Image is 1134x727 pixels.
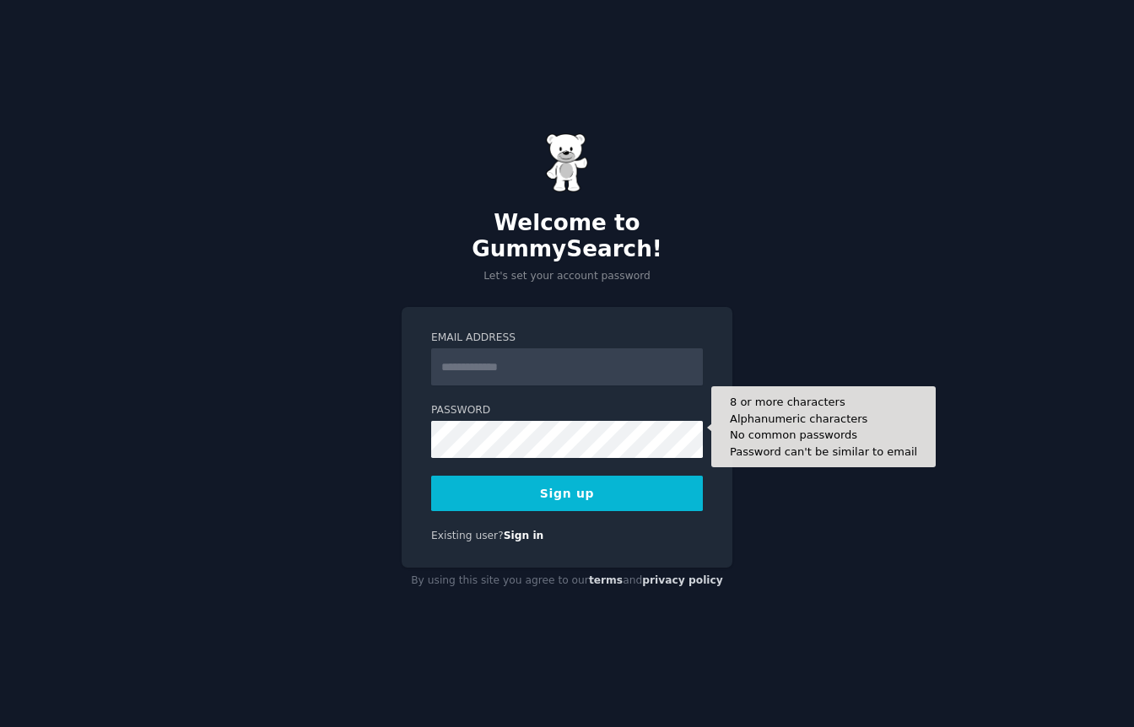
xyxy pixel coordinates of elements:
button: Sign up [431,476,703,511]
label: Password [431,403,703,418]
span: Existing user? [431,530,504,541]
a: Sign in [504,530,544,541]
div: By using this site you agree to our and [402,568,732,595]
h2: Welcome to GummySearch! [402,210,732,263]
a: privacy policy [642,574,723,586]
label: Email Address [431,331,703,346]
a: terms [589,574,623,586]
p: Let's set your account password [402,269,732,284]
img: Gummy Bear [546,133,588,192]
